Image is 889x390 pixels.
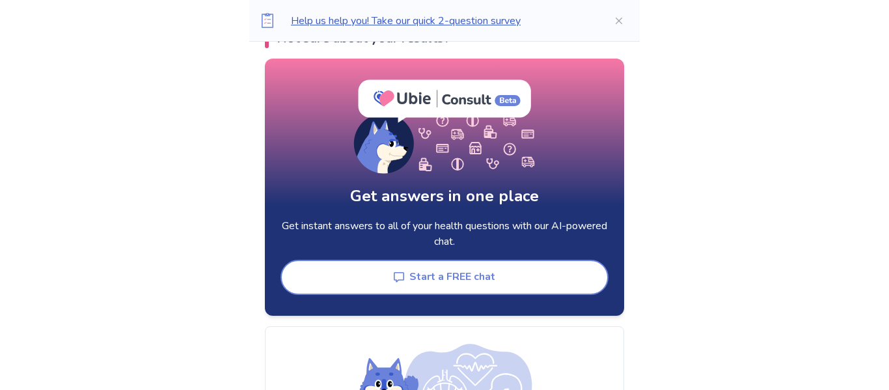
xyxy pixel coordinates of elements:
[280,218,609,249] p: Get instant answers to all of your health questions with our AI-powered chat.
[353,79,536,174] img: AI Chat Illustration
[350,184,539,208] p: Get answers in one place
[280,260,609,295] button: Start a FREE chat
[291,13,593,29] p: Help us help you! Take our quick 2-question survey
